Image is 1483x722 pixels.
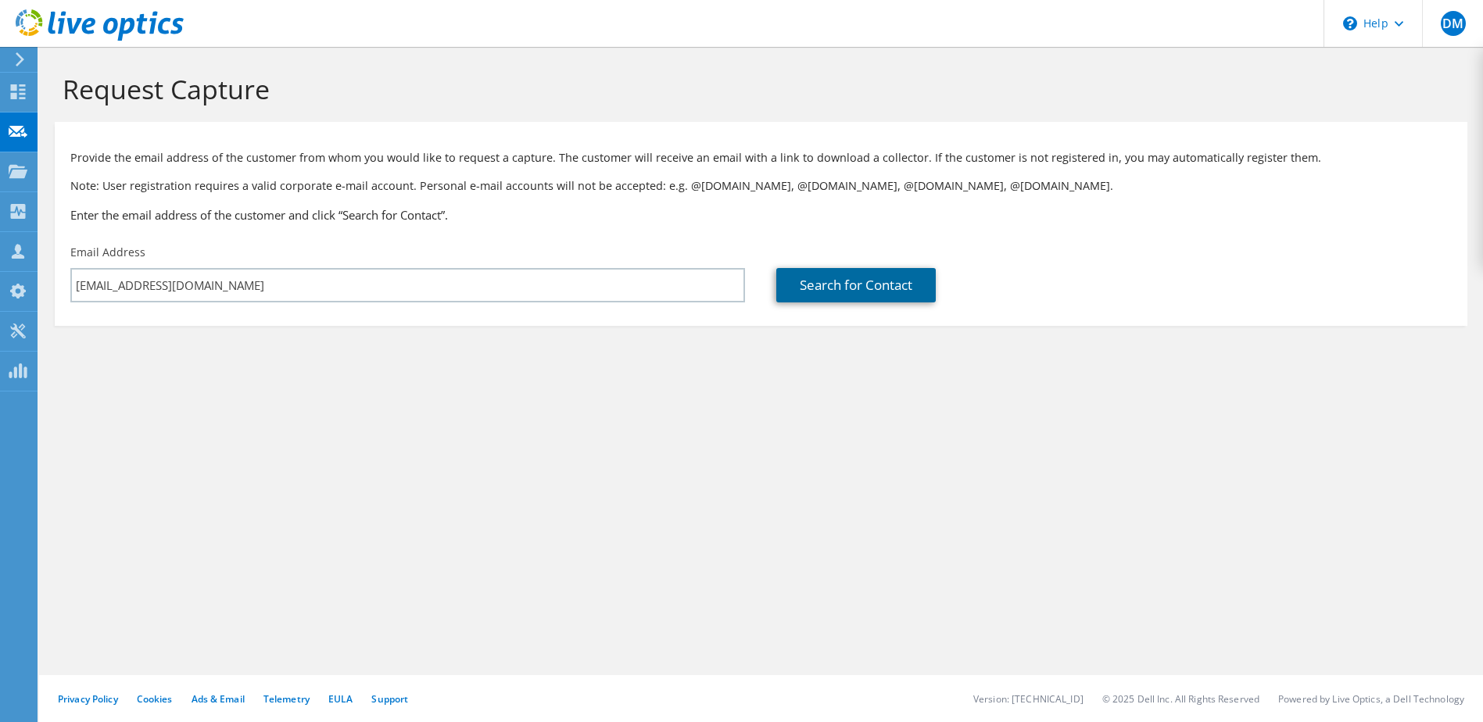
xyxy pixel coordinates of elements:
[58,692,118,706] a: Privacy Policy
[70,206,1452,223] h3: Enter the email address of the customer and click “Search for Contact”.
[973,692,1084,706] li: Version: [TECHNICAL_ID]
[192,692,245,706] a: Ads & Email
[1343,16,1357,30] svg: \n
[137,692,173,706] a: Cookies
[328,692,353,706] a: EULA
[1278,692,1464,706] li: Powered by Live Optics, a Dell Technology
[371,692,408,706] a: Support
[70,245,145,260] label: Email Address
[1102,692,1259,706] li: © 2025 Dell Inc. All Rights Reserved
[263,692,310,706] a: Telemetry
[70,177,1452,195] p: Note: User registration requires a valid corporate e-mail account. Personal e-mail accounts will ...
[1441,11,1466,36] span: DM
[776,268,936,302] a: Search for Contact
[70,149,1452,166] p: Provide the email address of the customer from whom you would like to request a capture. The cust...
[63,73,1452,105] h1: Request Capture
